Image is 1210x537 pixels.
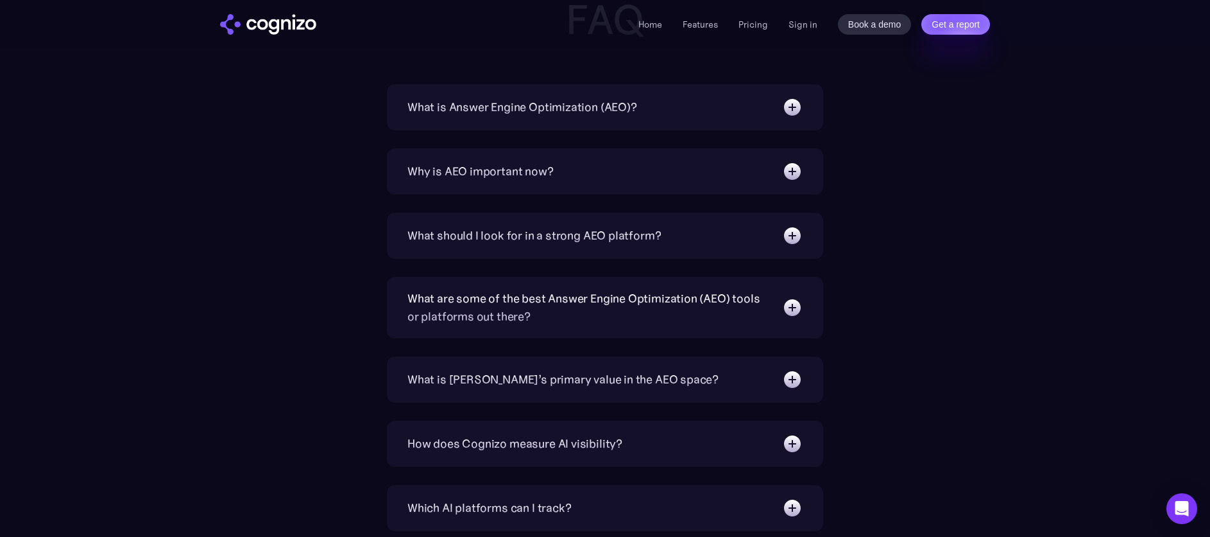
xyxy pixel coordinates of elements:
a: Get a report [921,14,990,35]
a: Pricing [738,19,768,30]
div: Which AI platforms can I track? [407,499,571,517]
div: What is [PERSON_NAME]’s primary value in the AEO space? [407,371,719,389]
div: How does Cognizo measure AI visibility? [407,435,622,453]
div: What are some of the best Answer Engine Optimization (AEO) tools or platforms out there? [407,290,769,326]
div: Open Intercom Messenger [1166,493,1197,524]
img: cognizo logo [220,14,316,35]
a: Book a demo [838,14,912,35]
div: What is Answer Engine Optimization (AEO)? [407,98,637,116]
a: Home [638,19,662,30]
a: Sign in [788,17,817,32]
div: Why is AEO important now? [407,163,554,180]
a: home [220,14,316,35]
div: What should I look for in a strong AEO platform? [407,227,661,245]
a: Features [683,19,718,30]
